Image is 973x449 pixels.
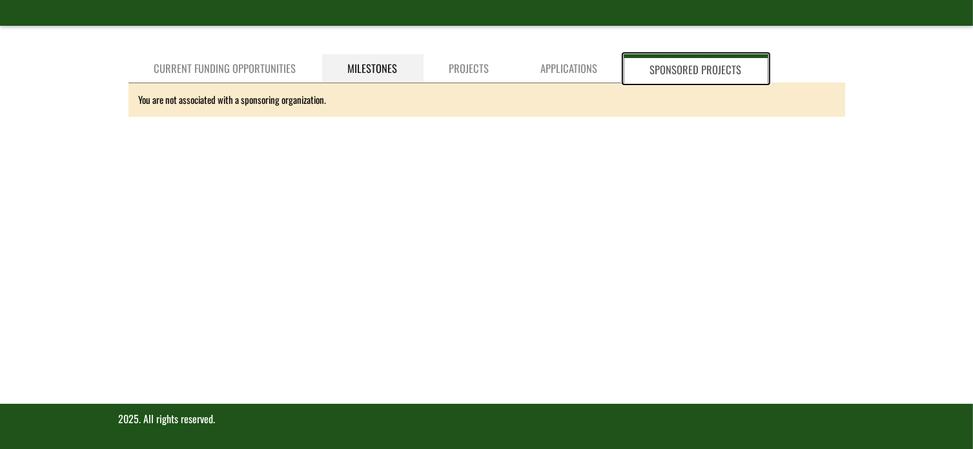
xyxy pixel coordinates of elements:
a: Projects [424,54,515,83]
a: Sponsored Projects [624,54,768,83]
span: . All rights reserved. [139,411,216,426]
a: Current Funding Opportunities [128,54,322,83]
a: Milestones [322,54,424,83]
a: Applications [515,54,624,83]
div: You are not associated with a sponsoring organization. [128,83,845,117]
p: 2025 [119,412,855,426]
